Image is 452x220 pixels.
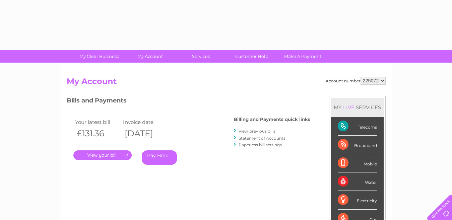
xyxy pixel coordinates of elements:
[338,154,377,172] div: Mobile
[173,50,229,63] a: Services
[239,142,282,147] a: Paperless bill settings
[234,117,310,122] h4: Billing and Payments quick links
[331,98,384,117] div: MY SERVICES
[142,150,177,165] a: Pay Here
[338,172,377,191] div: Water
[73,127,122,140] th: £131.36
[338,136,377,154] div: Broadband
[342,104,356,111] div: LIVE
[73,150,132,160] a: .
[338,117,377,136] div: Telecoms
[121,127,170,140] th: [DATE]
[326,77,386,85] div: Account number
[275,50,330,63] a: Make A Payment
[71,50,127,63] a: My Clear Business
[338,191,377,209] div: Electricity
[73,118,122,127] td: Your latest bill
[239,129,275,134] a: View previous bills
[67,77,386,89] h2: My Account
[67,96,310,107] h3: Bills and Payments
[224,50,279,63] a: Customer Help
[239,136,285,141] a: Statement of Accounts
[121,118,170,127] td: Invoice date
[122,50,178,63] a: My Account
